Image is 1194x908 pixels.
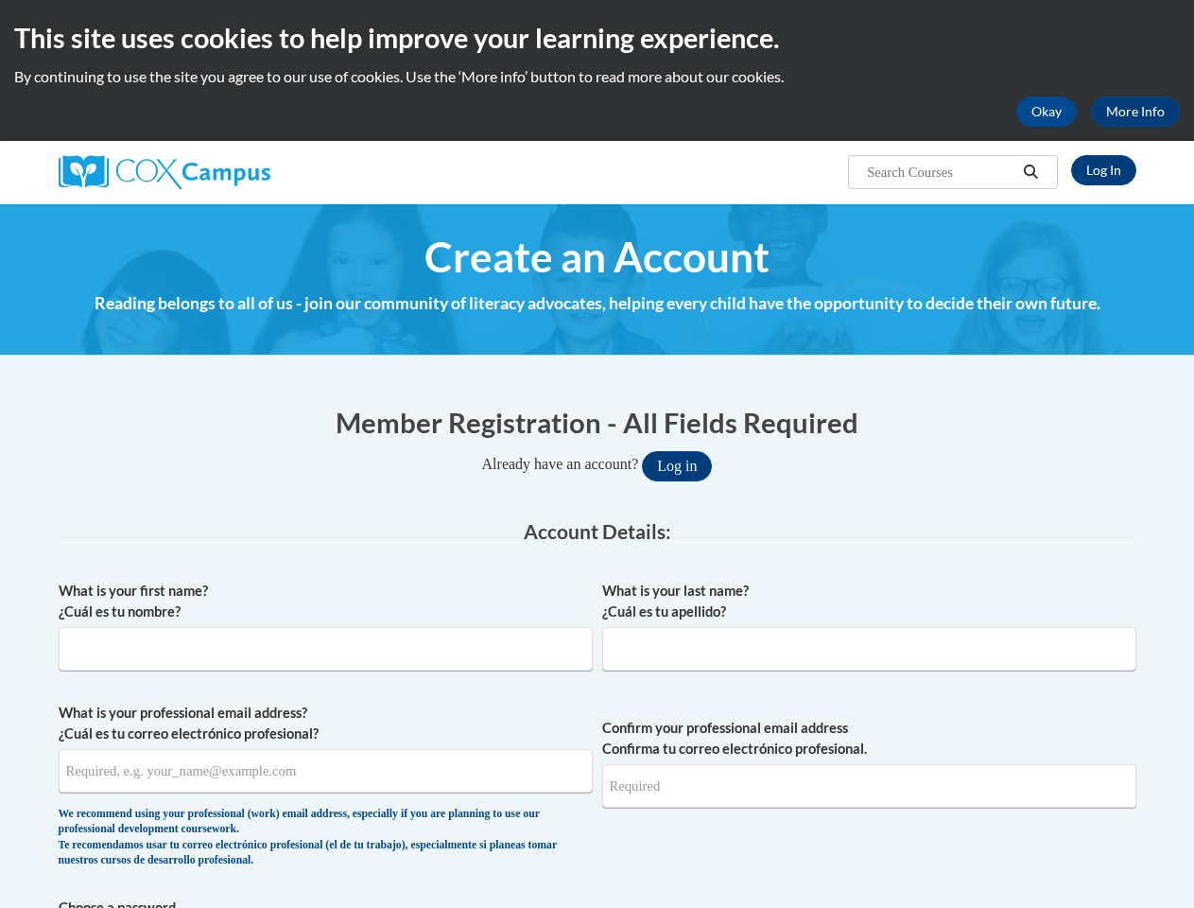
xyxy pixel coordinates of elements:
[14,66,1180,87] p: By continuing to use the site you agree to our use of cookies. Use the ‘More info’ button to read...
[14,19,1180,57] h2: This site uses cookies to help improve your learning experience.
[59,291,1136,316] h4: Reading belongs to all of us - join our community of literacy advocates, helping every child have...
[602,718,1136,760] label: Confirm your professional email address Confirma tu correo electrónico profesional.
[482,456,639,472] span: Already have an account?
[59,155,270,189] img: Cox Campus
[59,627,593,671] input: Metadata input
[59,703,593,744] label: What is your professional email address? ¿Cuál es tu correo electrónico profesional?
[865,161,1016,183] input: Search Courses
[424,232,770,282] span: Create an Account
[1091,96,1180,127] a: More Info
[602,627,1136,671] input: Metadata input
[59,807,593,869] div: We recommend using your professional (work) email address, especially if you are planning to use ...
[59,403,1136,442] h1: Member Registration - All Fields Required
[524,519,671,543] span: Account Details:
[59,749,593,793] input: Metadata input
[1016,161,1045,183] button: Search
[642,451,712,481] button: Log in
[1071,155,1136,185] a: Log In
[1016,96,1077,127] button: Okay
[602,764,1136,808] input: Required
[602,581,1136,622] label: What is your last name? ¿Cuál es tu apellido?
[59,581,593,622] label: What is your first name? ¿Cuál es tu nombre?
